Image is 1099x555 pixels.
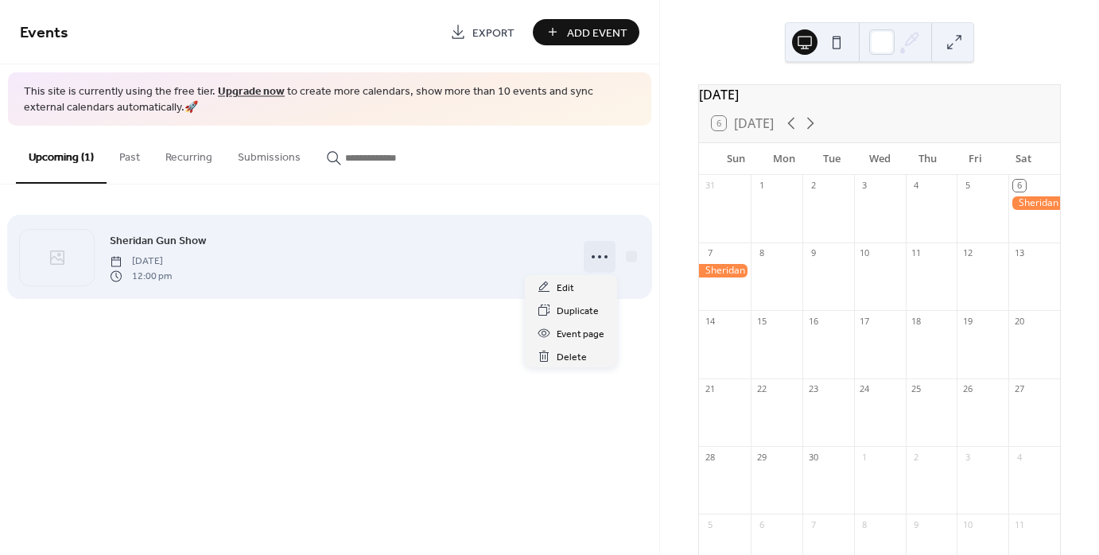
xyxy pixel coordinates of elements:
[961,383,973,395] div: 26
[807,247,819,259] div: 9
[911,451,922,463] div: 2
[951,143,999,175] div: Fri
[961,247,973,259] div: 12
[472,25,515,41] span: Export
[759,143,807,175] div: Mon
[911,180,922,192] div: 4
[859,315,871,327] div: 17
[807,383,819,395] div: 23
[1013,518,1025,530] div: 11
[859,383,871,395] div: 24
[704,451,716,463] div: 28
[859,180,871,192] div: 3
[903,143,951,175] div: Thu
[153,126,225,182] button: Recurring
[911,247,922,259] div: 11
[856,143,903,175] div: Wed
[961,518,973,530] div: 10
[755,451,767,463] div: 29
[1008,196,1060,210] div: Sheridan Gun Show
[961,180,973,192] div: 5
[533,19,639,45] button: Add Event
[755,518,767,530] div: 6
[1013,315,1025,327] div: 20
[110,269,172,283] span: 12:00 pm
[807,180,819,192] div: 2
[699,264,751,277] div: Sheridan Gun Show
[807,518,819,530] div: 7
[225,126,313,182] button: Submissions
[859,451,871,463] div: 1
[704,247,716,259] div: 7
[1013,180,1025,192] div: 6
[807,315,819,327] div: 16
[110,254,172,269] span: [DATE]
[808,143,856,175] div: Tue
[557,280,574,297] span: Edit
[218,81,285,103] a: Upgrade now
[110,233,206,250] span: Sheridan Gun Show
[911,315,922,327] div: 18
[859,518,871,530] div: 8
[911,383,922,395] div: 25
[16,126,107,184] button: Upcoming (1)
[20,17,68,49] span: Events
[704,518,716,530] div: 5
[704,315,716,327] div: 14
[712,143,759,175] div: Sun
[699,85,1060,104] div: [DATE]
[557,326,604,343] span: Event page
[1000,143,1047,175] div: Sat
[438,19,526,45] a: Export
[755,383,767,395] div: 22
[755,180,767,192] div: 1
[567,25,627,41] span: Add Event
[704,180,716,192] div: 31
[961,315,973,327] div: 19
[807,451,819,463] div: 30
[911,518,922,530] div: 9
[1013,247,1025,259] div: 13
[755,247,767,259] div: 8
[24,84,635,115] span: This site is currently using the free tier. to create more calendars, show more than 10 events an...
[859,247,871,259] div: 10
[1013,383,1025,395] div: 27
[1013,451,1025,463] div: 4
[557,303,599,320] span: Duplicate
[107,126,153,182] button: Past
[557,349,587,366] span: Delete
[704,383,716,395] div: 21
[110,231,206,250] a: Sheridan Gun Show
[961,451,973,463] div: 3
[755,315,767,327] div: 15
